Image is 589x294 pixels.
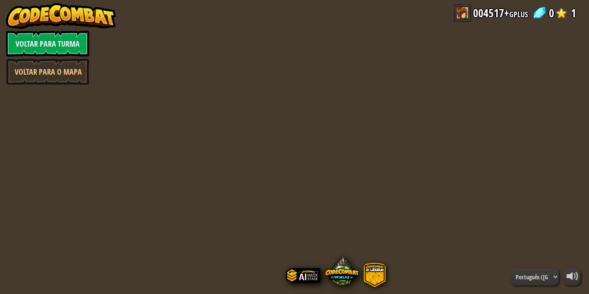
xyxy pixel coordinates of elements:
a: Voltar para Turma [6,31,89,57]
a: 004517+gplus [473,4,528,22]
span: Compete in AI League Esports [363,263,387,287]
span: 1 [571,4,576,22]
span: Code and Create with AI HackStack [286,258,320,292]
img: CodeCombat - Learn how to code by playing a game [6,3,116,29]
button: Ajuste o volume [563,268,580,285]
select: Languages [511,268,559,285]
span: Play, Code and Create on Roblox [325,253,359,288]
a: Back to Map [6,59,89,85]
span: 0 [549,4,554,22]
